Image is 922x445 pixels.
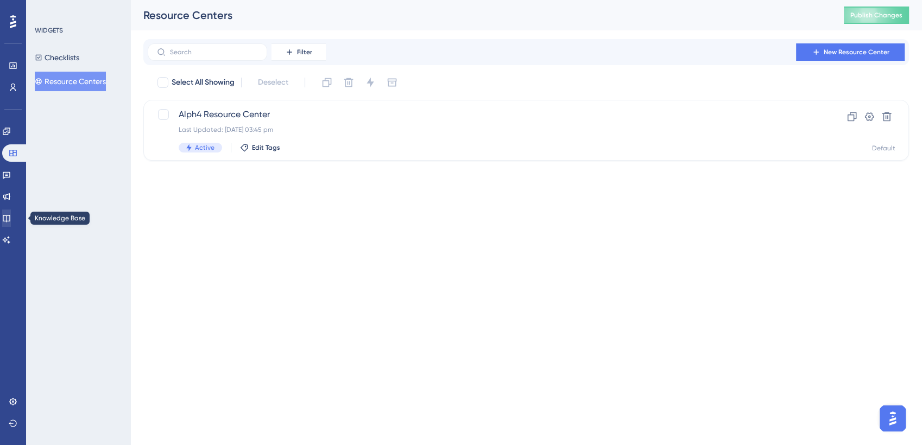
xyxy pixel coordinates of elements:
[179,125,787,134] div: Last Updated: [DATE] 03:45 pm
[271,43,326,61] button: Filter
[844,7,909,24] button: Publish Changes
[872,144,895,152] div: Default
[170,48,258,56] input: Search
[850,11,902,20] span: Publish Changes
[796,43,905,61] button: New Resource Center
[35,26,63,35] div: WIDGETS
[143,8,817,23] div: Resource Centers
[35,72,106,91] button: Resource Centers
[824,48,889,56] span: New Resource Center
[252,143,280,152] span: Edit Tags
[258,76,288,89] span: Deselect
[179,108,787,121] span: Alph4 Resource Center
[248,73,298,92] button: Deselect
[172,76,235,89] span: Select All Showing
[876,402,909,435] iframe: UserGuiding AI Assistant Launcher
[35,48,79,67] button: Checklists
[297,48,312,56] span: Filter
[195,143,214,152] span: Active
[240,143,280,152] button: Edit Tags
